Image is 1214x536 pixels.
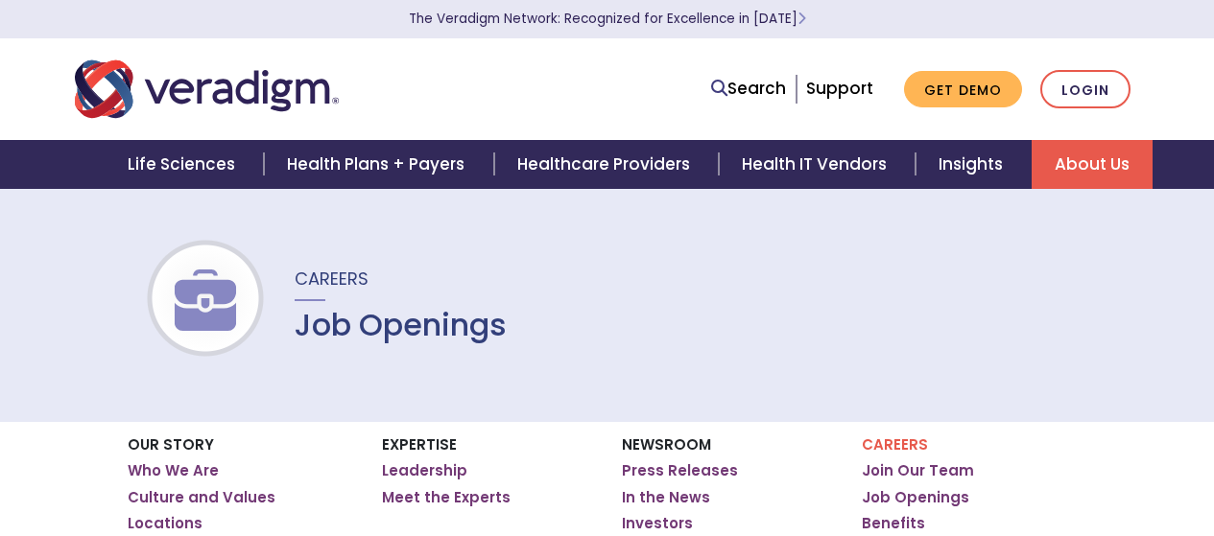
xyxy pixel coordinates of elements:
[1032,140,1153,189] a: About Us
[862,461,974,480] a: Join Our Team
[806,77,873,100] a: Support
[711,76,786,102] a: Search
[105,140,264,189] a: Life Sciences
[409,10,806,28] a: The Veradigm Network: Recognized for Excellence in [DATE]Learn More
[264,140,493,189] a: Health Plans + Payers
[862,488,969,507] a: Job Openings
[622,488,710,507] a: In the News
[128,514,202,533] a: Locations
[494,140,719,189] a: Healthcare Providers
[382,461,467,480] a: Leadership
[1040,70,1131,109] a: Login
[797,10,806,28] span: Learn More
[128,461,219,480] a: Who We Are
[622,514,693,533] a: Investors
[904,71,1022,108] a: Get Demo
[128,488,275,507] a: Culture and Values
[622,461,738,480] a: Press Releases
[719,140,916,189] a: Health IT Vendors
[382,488,511,507] a: Meet the Experts
[295,267,369,291] span: Careers
[862,514,925,533] a: Benefits
[916,140,1032,189] a: Insights
[295,307,507,343] h1: Job Openings
[75,58,339,121] img: Veradigm logo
